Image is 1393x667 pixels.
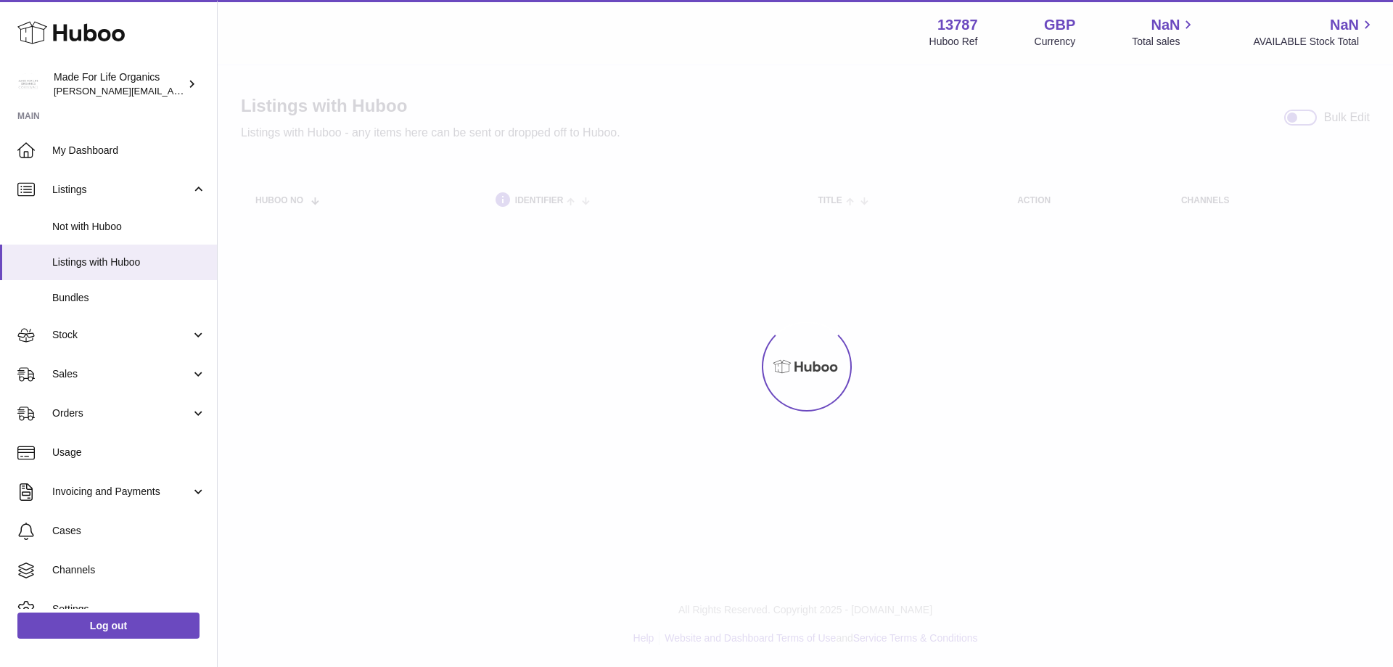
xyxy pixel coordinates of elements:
span: NaN [1330,15,1359,35]
div: Made For Life Organics [54,70,184,98]
strong: 13787 [937,15,978,35]
span: Invoicing and Payments [52,485,191,499]
span: Listings with Huboo [52,255,206,269]
span: Orders [52,406,191,420]
span: Usage [52,446,206,459]
span: Channels [52,563,206,577]
a: Log out [17,613,200,639]
a: NaN Total sales [1132,15,1196,49]
span: Bundles [52,291,206,305]
strong: GBP [1044,15,1075,35]
span: Total sales [1132,35,1196,49]
span: My Dashboard [52,144,206,157]
span: Settings [52,602,206,616]
span: AVAILABLE Stock Total [1253,35,1376,49]
span: [PERSON_NAME][EMAIL_ADDRESS][PERSON_NAME][DOMAIN_NAME] [54,85,369,97]
span: Listings [52,183,191,197]
div: Currency [1035,35,1076,49]
span: NaN [1151,15,1180,35]
span: Not with Huboo [52,220,206,234]
span: Cases [52,524,206,538]
div: Huboo Ref [929,35,978,49]
span: Stock [52,328,191,342]
a: NaN AVAILABLE Stock Total [1253,15,1376,49]
span: Sales [52,367,191,381]
img: geoff.winwood@madeforlifeorganics.com [17,73,39,95]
